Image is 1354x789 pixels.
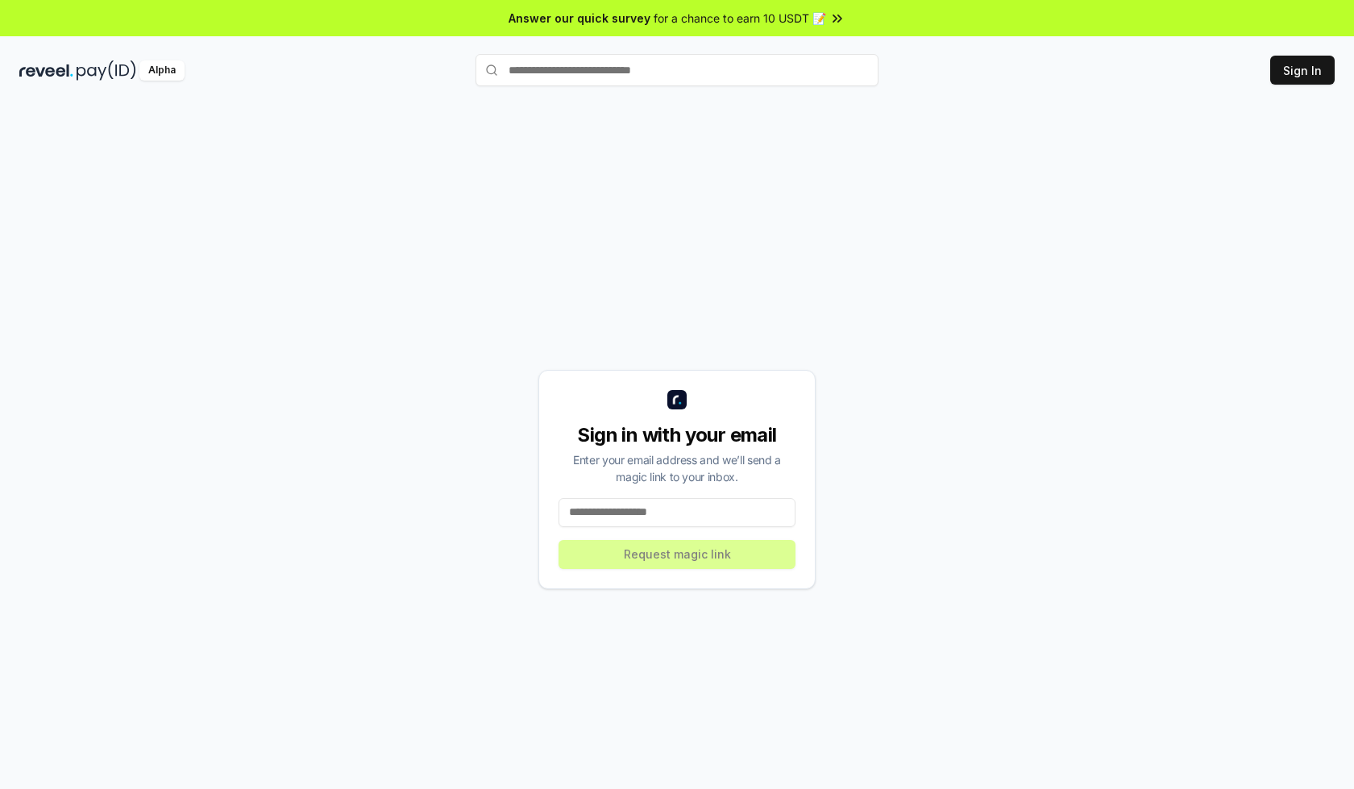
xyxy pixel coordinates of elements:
[77,60,136,81] img: pay_id
[559,422,795,448] div: Sign in with your email
[19,60,73,81] img: reveel_dark
[1270,56,1335,85] button: Sign In
[654,10,826,27] span: for a chance to earn 10 USDT 📝
[139,60,185,81] div: Alpha
[667,390,687,409] img: logo_small
[559,451,795,485] div: Enter your email address and we’ll send a magic link to your inbox.
[509,10,650,27] span: Answer our quick survey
